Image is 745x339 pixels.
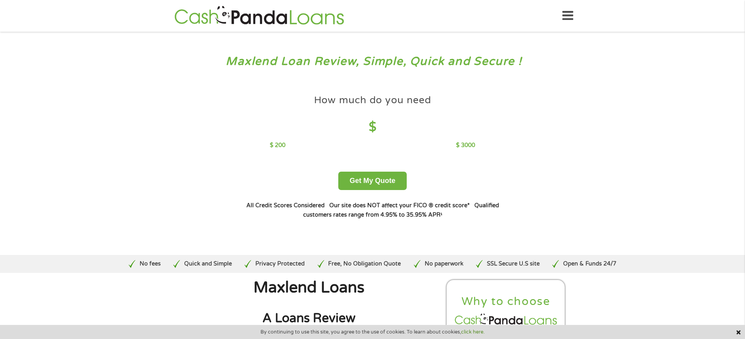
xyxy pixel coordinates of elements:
p: Open & Funds 24/7 [563,260,616,268]
p: No fees [140,260,161,268]
h2: Why to choose [453,294,559,309]
p: Privacy Protected [255,260,305,268]
p: $ 200 [270,141,285,150]
p: $ 3000 [456,141,475,150]
h4: How much do you need [314,94,431,107]
button: Get My Quote [338,172,407,190]
strong: Our site does NOT affect your FICO ® credit score* [329,202,470,209]
img: GetLoanNow Logo [172,5,346,27]
p: No paperwork [425,260,463,268]
p: SSL Secure U.S site [487,260,540,268]
span: By continuing to use this site, you agree to the use of cookies. To learn about cookies, [260,329,485,335]
p: Quick and Simple [184,260,232,268]
h2: A Loans Review [179,310,439,326]
strong: All Credit Scores Considered [246,202,325,209]
h3: Maxlend Loan Review, Simple, Quick and Secure ! [23,54,723,69]
p: Free, No Obligation Quote [328,260,401,268]
span: Maxlend Loans [253,278,364,297]
h4: $ [270,119,475,135]
a: click here. [461,329,485,335]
